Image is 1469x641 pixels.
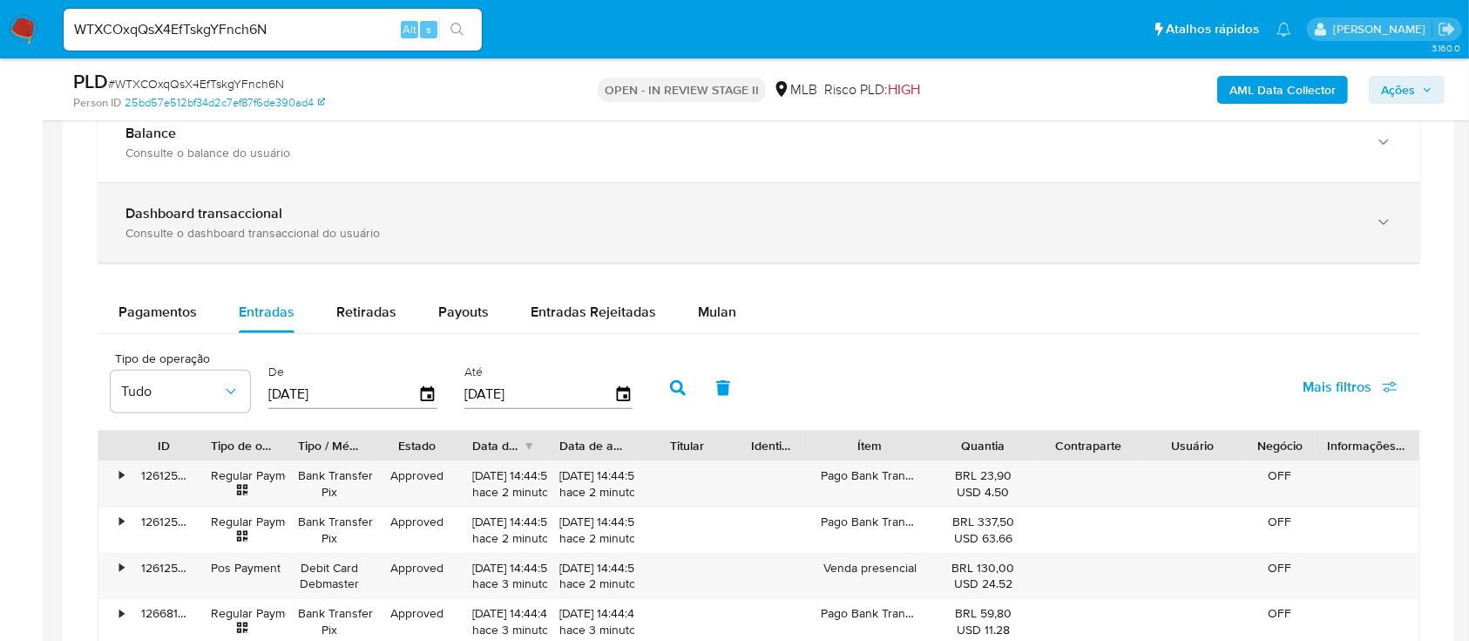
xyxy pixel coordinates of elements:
[1217,76,1348,104] button: AML Data Collector
[64,18,482,41] input: Pesquise usuários ou casos...
[73,95,121,111] b: Person ID
[773,80,817,99] div: MLB
[108,75,284,92] span: # WTXCOxqQsX4EfTskgYFnch6N
[1166,20,1259,38] span: Atalhos rápidos
[403,21,416,38] span: Alt
[125,95,325,111] a: 25bd57e512bf34d2c7ef87f6de390ad4
[1432,41,1460,55] span: 3.160.0
[598,78,766,102] p: OPEN - IN REVIEW STAGE II
[426,21,431,38] span: s
[1381,76,1415,104] span: Ações
[1369,76,1445,104] button: Ações
[439,17,475,42] button: search-icon
[1333,21,1432,38] p: adriano.brito@mercadolivre.com
[888,79,920,99] span: HIGH
[1276,22,1291,37] a: Notificações
[1438,20,1456,38] a: Sair
[824,80,920,99] span: Risco PLD:
[73,67,108,95] b: PLD
[1229,76,1336,104] b: AML Data Collector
